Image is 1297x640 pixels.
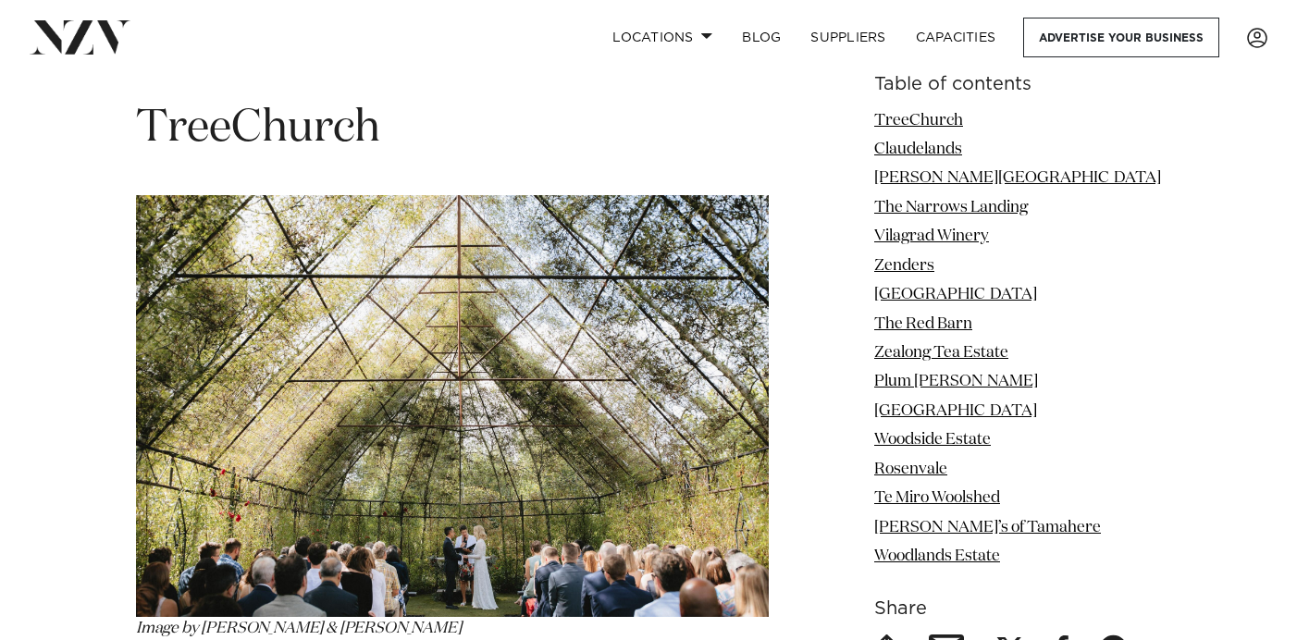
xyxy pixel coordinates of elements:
[598,18,727,57] a: Locations
[727,18,796,57] a: BLOG
[874,520,1101,535] a: [PERSON_NAME]’s of Tamahere
[30,20,130,54] img: nzv-logo.png
[874,258,934,274] a: Zenders
[874,599,1161,619] h6: Share
[874,171,1161,187] a: [PERSON_NAME][GEOGRAPHIC_DATA]
[874,142,962,157] a: Claudelands
[136,106,380,151] span: TreeChurch
[874,549,1000,565] a: Woodlands Estate
[874,75,1161,94] h6: Table of contents
[874,433,991,449] a: Woodside Estate
[136,621,462,636] em: Image by [PERSON_NAME] & [PERSON_NAME]
[874,491,1000,507] a: Te Miro Woolshed
[874,288,1037,303] a: [GEOGRAPHIC_DATA]
[874,346,1008,362] a: Zealong Tea Estate
[874,316,972,332] a: The Red Barn
[874,403,1037,419] a: [GEOGRAPHIC_DATA]
[901,18,1011,57] a: Capacities
[796,18,900,57] a: SUPPLIERS
[1023,18,1219,57] a: Advertise your business
[874,113,963,129] a: TreeChurch
[874,462,947,477] a: Rosenvale
[874,375,1038,390] a: Plum [PERSON_NAME]
[874,229,989,245] a: Vilagrad Winery
[874,200,1028,215] a: The Narrows Landing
